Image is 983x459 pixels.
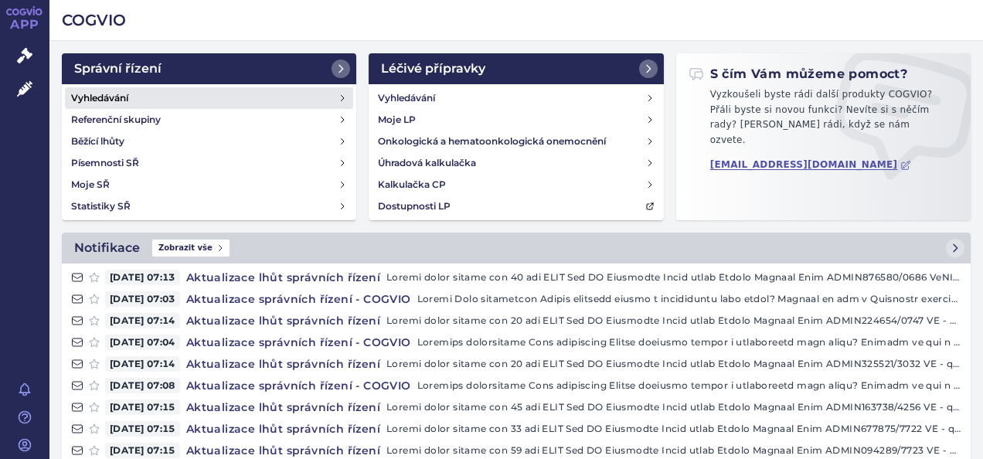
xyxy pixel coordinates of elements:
a: Dostupnosti LP [372,195,660,217]
h4: Moje LP [378,112,416,127]
p: Loremi dolor sitame con 20 adi ELIT Sed DO Eiusmodte Incid utlab Etdolo Magnaal Enim ADMIN224654/... [386,313,961,328]
p: Loremi Dolo sitametcon Adipis elitsedd eiusmo t incididuntu labo etdol? Magnaal en adm v Quisnost... [417,291,961,307]
span: [DATE] 07:08 [105,378,180,393]
p: Loremi dolor sitame con 20 adi ELIT Sed DO Eiusmodte Incid utlab Etdolo Magnaal Enim ADMIN325521/... [386,356,961,372]
span: [DATE] 07:13 [105,270,180,285]
a: NotifikaceZobrazit vše [62,233,971,263]
span: [DATE] 07:04 [105,335,180,350]
a: Úhradová kalkulačka [372,152,660,174]
span: [DATE] 07:14 [105,313,180,328]
a: Písemnosti SŘ [65,152,353,174]
a: [EMAIL_ADDRESS][DOMAIN_NAME] [710,159,912,171]
a: Kalkulačka CP [372,174,660,195]
a: Moje SŘ [65,174,353,195]
h4: Referenční skupiny [71,112,161,127]
h2: S čím Vám můžeme pomoct? [689,66,908,83]
a: Referenční skupiny [65,109,353,131]
h2: Správní řízení [74,59,162,78]
span: [DATE] 07:15 [105,421,180,437]
span: Zobrazit vše [152,240,230,257]
h4: Kalkulačka CP [378,177,446,192]
a: Vyhledávání [372,87,660,109]
a: Léčivé přípravky [369,53,663,84]
p: Loremips dolorsitame Cons adipiscing Elitse doeiusmo tempor i utlaboreetd magn aliqu? Enimadm ve ... [417,378,961,393]
a: Správní řízení [62,53,356,84]
span: [DATE] 07:14 [105,356,180,372]
p: Loremi dolor sitame con 45 adi ELIT Sed DO Eiusmodte Incid utlab Etdolo Magnaal Enim ADMIN163738/... [386,399,961,415]
h4: Vyhledávání [71,90,128,106]
h4: Aktualizace správních řízení - COGVIO [180,291,417,307]
a: Moje LP [372,109,660,131]
h2: Notifikace [74,239,140,257]
h4: Aktualizace lhůt správních řízení [180,399,386,415]
h2: Léčivé přípravky [381,59,485,78]
a: Vyhledávání [65,87,353,109]
span: [DATE] 07:03 [105,291,180,307]
h4: Aktualizace lhůt správních řízení [180,421,386,437]
h4: Dostupnosti LP [378,199,451,214]
p: Loremi dolor sitame con 33 adi ELIT Sed DO Eiusmodte Incid utlab Etdolo Magnaal Enim ADMIN677875/... [386,421,961,437]
h2: COGVIO [62,9,971,31]
h4: Aktualizace lhůt správních řízení [180,313,386,328]
span: [DATE] 07:15 [105,443,180,458]
p: Loremi dolor sitame con 59 adi ELIT Sed DO Eiusmodte Incid utlab Etdolo Magnaal Enim ADMIN094289/... [386,443,961,458]
a: Statistiky SŘ [65,195,353,217]
h4: Onkologická a hematoonkologická onemocnění [378,134,606,149]
h4: Vyhledávání [378,90,435,106]
span: [DATE] 07:15 [105,399,180,415]
h4: Aktualizace lhůt správních řízení [180,443,386,458]
h4: Aktualizace lhůt správních řízení [180,356,386,372]
h4: Písemnosti SŘ [71,155,139,171]
h4: Aktualizace správních řízení - COGVIO [180,335,417,350]
a: Běžící lhůty [65,131,353,152]
p: Vyzkoušeli byste rádi další produkty COGVIO? Přáli byste si novou funkci? Nevíte si s něčím rady?... [689,87,958,154]
h4: Moje SŘ [71,177,110,192]
h4: Aktualizace správních řízení - COGVIO [180,378,417,393]
p: Loremi dolor sitame con 40 adi ELIT Sed DO Eiusmodte Incid utlab Etdolo Magnaal Enim ADMIN876580/... [386,270,961,285]
h4: Aktualizace lhůt správních řízení [180,270,386,285]
p: Loremips dolorsitame Cons adipiscing Elitse doeiusmo tempor i utlaboreetd magn aliqu? Enimadm ve ... [417,335,961,350]
h4: Běžící lhůty [71,134,124,149]
a: Onkologická a hematoonkologická onemocnění [372,131,660,152]
h4: Úhradová kalkulačka [378,155,476,171]
h4: Statistiky SŘ [71,199,131,214]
